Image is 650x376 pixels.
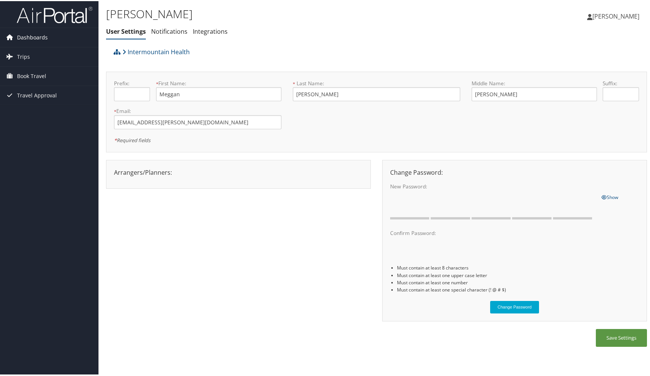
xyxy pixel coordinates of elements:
a: Notifications [151,26,187,34]
a: Show [602,191,618,200]
label: First Name: [156,78,281,86]
li: Must contain at least one special character (! @ # $) [397,285,639,292]
h1: [PERSON_NAME] [106,5,467,21]
label: Prefix: [114,78,150,86]
li: Must contain at least 8 characters [397,263,639,270]
span: Book Travel [17,66,46,85]
span: Travel Approval [17,85,57,104]
span: Trips [17,46,30,65]
button: Change Password [490,300,539,312]
label: Email: [114,106,281,114]
label: New Password: [390,182,595,189]
label: Confirm Password: [390,228,595,236]
label: Suffix: [603,78,639,86]
a: [PERSON_NAME] [587,4,647,27]
a: User Settings [106,26,146,34]
li: Must contain at least one number [397,278,639,285]
label: Last Name: [293,78,460,86]
div: Arrangers/Planners: [108,167,369,176]
a: Intermountain Health [122,43,190,58]
span: Show [602,193,618,199]
button: Save Settings [596,328,647,346]
span: [PERSON_NAME] [592,11,639,19]
em: Required fields [114,136,150,143]
a: Integrations [193,26,228,34]
span: Dashboards [17,27,48,46]
div: Change Password: [384,167,645,176]
label: Middle Name: [472,78,597,86]
img: airportal-logo.png [17,5,92,23]
li: Must contain at least one upper case letter [397,271,639,278]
